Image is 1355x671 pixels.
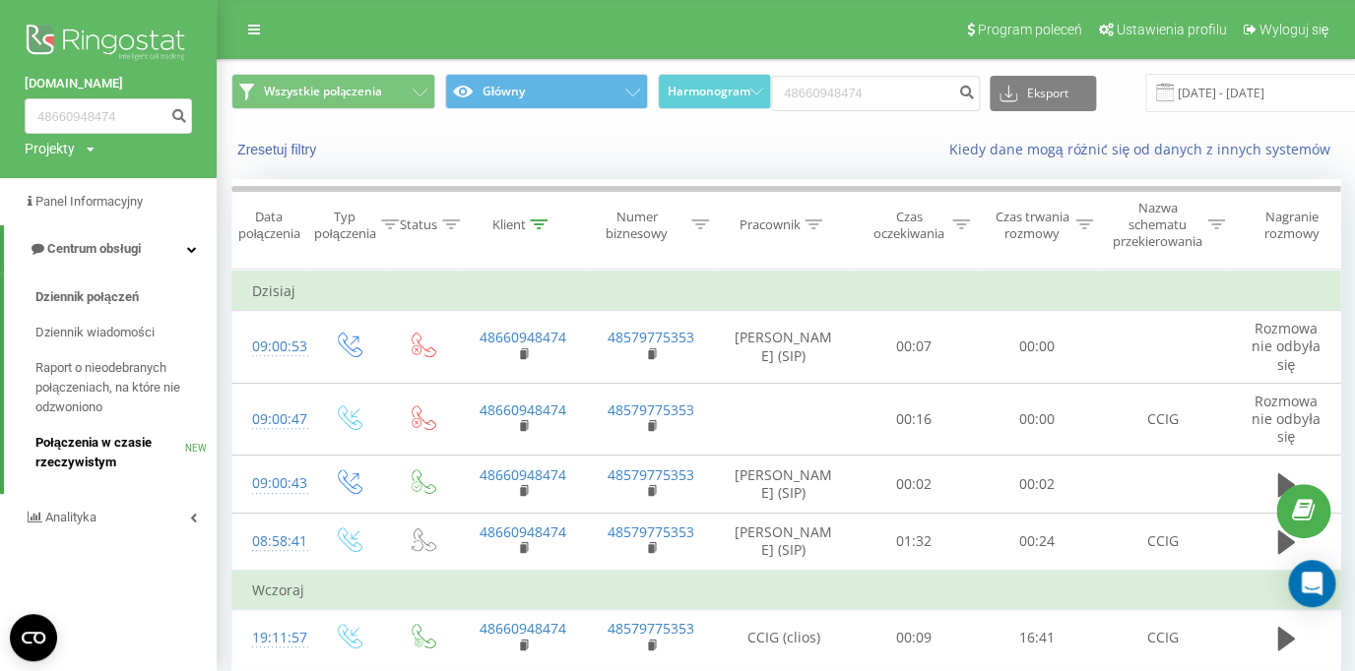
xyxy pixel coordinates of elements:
[715,609,853,666] td: CCIG (clios)
[948,140,1340,158] a: Kiedy dane mogą różnić się od danych z innych systemów
[990,76,1096,111] button: Eksport
[35,287,139,307] span: Dziennik połączeń
[1252,392,1320,446] span: Rozmowa nie odbyła się
[25,74,192,93] a: [DOMAIN_NAME]
[976,311,1099,384] td: 00:00
[1099,383,1227,456] td: CCIG
[608,465,694,484] a: 48579775353
[35,315,217,350] a: Dziennik wiadomości
[491,216,525,233] div: Klient
[853,513,976,571] td: 01:32
[252,400,291,439] div: 09:00:47
[252,522,291,561] div: 08:58:41
[993,209,1070,242] div: Czas trwania rozmowy
[45,510,97,524] span: Analityka
[739,216,800,233] div: Pracownik
[25,139,75,158] div: Projekty
[1113,200,1202,250] div: Nazwa schematu przekierowania
[658,74,771,109] button: Harmonogram
[480,328,566,346] a: 48660948474
[445,74,649,109] button: Główny
[715,513,853,571] td: [PERSON_NAME] (SIP)
[480,465,566,484] a: 48660948474
[853,609,976,666] td: 00:09
[853,383,976,456] td: 00:16
[1099,609,1227,666] td: CCIG
[25,98,192,134] input: Wyszukiwanie według numeru
[35,358,207,417] span: Raport o nieodebranych połączeniach, na które nie odzwoniono
[1244,209,1339,242] div: Nagranie rozmowy
[10,614,57,661] button: Open CMP widget
[1099,513,1227,571] td: CCIG
[1116,22,1226,37] span: Ustawienia profilu
[400,216,437,233] div: Status
[771,76,980,111] input: Wyszukiwanie według numeru
[252,619,291,657] div: 19:11:57
[1258,22,1328,37] span: Wyloguj się
[35,350,217,425] a: Raport o nieodebranych połączeniach, na które nie odzwoniono
[232,209,305,242] div: Data połączenia
[47,241,141,256] span: Centrum obsługi
[1252,319,1320,373] span: Rozmowa nie odbyła się
[480,400,566,419] a: 48660948474
[231,74,435,109] button: Wszystkie połączenia
[587,209,687,242] div: Numer biznesowy
[314,209,376,242] div: Typ połączenia
[715,456,853,513] td: [PERSON_NAME] (SIP)
[252,464,291,503] div: 09:00:43
[976,456,1099,513] td: 00:02
[608,328,694,346] a: 48579775353
[853,456,976,513] td: 00:02
[35,194,143,209] span: Panel Informacyjny
[35,425,217,480] a: Połączenia w czasie rzeczywistymNEW
[608,619,694,638] a: 48579775353
[608,400,694,419] a: 48579775353
[976,383,1099,456] td: 00:00
[35,279,217,315] a: Dziennik połączeń
[1288,560,1335,607] div: Open Intercom Messenger
[35,323,155,342] span: Dziennik wiadomości
[25,20,192,69] img: Ringostat logo
[976,609,1099,666] td: 16:41
[976,513,1099,571] td: 00:24
[608,522,694,541] a: 48579775353
[264,84,382,99] span: Wszystkie połączenia
[480,522,566,541] a: 48660948474
[870,209,947,242] div: Czas oczekiwania
[35,433,185,472] span: Połączenia w czasie rzeczywistym
[667,85,749,98] span: Harmonogram
[4,225,217,273] a: Centrum obsługi
[853,311,976,384] td: 00:07
[231,141,326,158] button: Zresetuj filtry
[480,619,566,638] a: 48660948474
[715,311,853,384] td: [PERSON_NAME] (SIP)
[977,22,1081,37] span: Program poleceń
[252,328,291,366] div: 09:00:53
